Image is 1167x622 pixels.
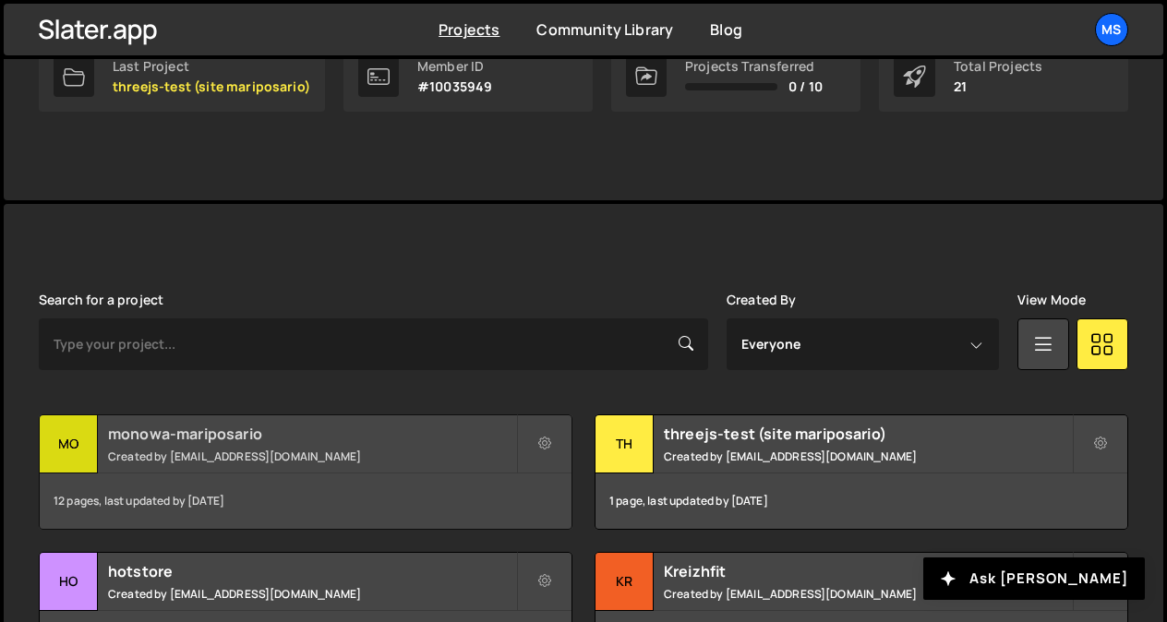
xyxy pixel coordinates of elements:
a: th threejs-test (site mariposario) Created by [EMAIL_ADDRESS][DOMAIN_NAME] 1 page, last updated b... [595,414,1128,530]
h2: monowa-mariposario [108,424,516,444]
div: mo [40,415,98,473]
div: Projects Transferred [685,59,823,74]
small: Created by [EMAIL_ADDRESS][DOMAIN_NAME] [664,586,1072,602]
small: Created by [EMAIL_ADDRESS][DOMAIN_NAME] [664,449,1072,464]
div: 12 pages, last updated by [DATE] [40,473,571,529]
h2: Kreizhfit [664,561,1072,581]
div: Total Projects [954,59,1042,74]
a: Last Project threejs-test (site mariposario) [39,42,325,112]
h2: threejs-test (site mariposario) [664,424,1072,444]
button: Ask [PERSON_NAME] [923,557,1145,600]
small: Created by [EMAIL_ADDRESS][DOMAIN_NAME] [108,449,516,464]
h2: hotstore [108,561,516,581]
div: 1 page, last updated by [DATE] [596,473,1127,529]
a: mo monowa-mariposario Created by [EMAIL_ADDRESS][DOMAIN_NAME] 12 pages, last updated by [DATE] [39,414,572,530]
a: Community Library [536,19,673,40]
label: View Mode [1017,293,1086,307]
small: Created by [EMAIL_ADDRESS][DOMAIN_NAME] [108,586,516,602]
a: Projects [439,19,499,40]
p: threejs-test (site mariposario) [113,79,310,94]
input: Type your project... [39,318,708,370]
a: Blog [710,19,742,40]
div: Member ID [417,59,492,74]
div: Kr [596,553,654,611]
div: th [596,415,654,473]
p: #10035949 [417,79,492,94]
label: Created By [727,293,797,307]
div: ho [40,553,98,611]
p: 21 [954,79,1042,94]
label: Search for a project [39,293,163,307]
a: ms [1095,13,1128,46]
div: Last Project [113,59,310,74]
span: 0 / 10 [788,79,823,94]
